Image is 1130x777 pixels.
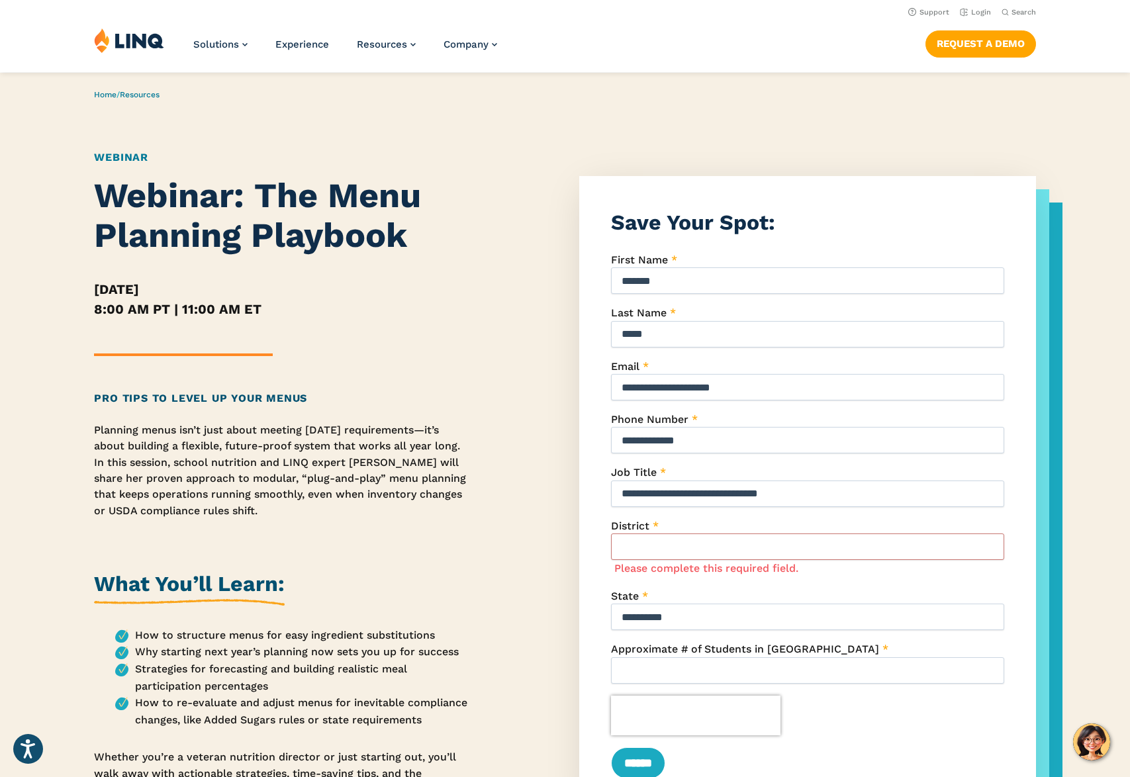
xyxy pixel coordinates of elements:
li: Why starting next year’s planning now sets you up for success [115,643,470,661]
span: Search [1012,8,1036,17]
li: Strategies for forecasting and building realistic meal participation percentages [115,661,470,694]
a: Webinar [94,151,148,163]
span: Last Name [611,306,667,319]
a: Request a Demo [925,30,1036,57]
li: How to re-evaluate and adjust menus for inevitable compliance changes, like Added Sugars rules or... [115,694,470,728]
a: Solutions [193,38,248,50]
button: Open Search Bar [1002,7,1036,17]
nav: Primary Navigation [193,28,497,71]
span: Solutions [193,38,239,50]
h1: Webinar: The Menu Planning Playbook [94,176,470,255]
a: Resources [120,90,160,99]
p: Planning menus isn’t just about meeting [DATE] requirements—it’s about building a flexible, futur... [94,422,470,519]
span: Company [444,38,489,50]
strong: Save Your Spot: [611,210,775,235]
iframe: reCAPTCHA [611,696,780,735]
nav: Button Navigation [925,28,1036,57]
span: Job Title [611,466,657,479]
a: Support [908,8,949,17]
span: Email [611,360,639,373]
span: State [611,590,639,602]
span: / [94,90,160,99]
a: Resources [357,38,416,50]
label: Please complete this required field. [614,562,798,574]
a: Company [444,38,497,50]
h2: What You’ll Learn: [94,569,285,606]
button: Hello, have a question? Let’s chat. [1073,723,1110,760]
a: Login [960,8,991,17]
img: LINQ | K‑12 Software [94,28,164,53]
span: Phone Number [611,413,688,426]
h5: [DATE] [94,279,470,299]
span: First Name [611,253,668,266]
h5: 8:00 AM PT | 11:00 AM ET [94,299,470,319]
span: Resources [357,38,407,50]
a: Home [94,90,117,99]
span: Approximate # of Students in [GEOGRAPHIC_DATA] [611,643,879,655]
a: Experience [275,38,329,50]
li: How to structure menus for easy ingredient substitutions [115,627,470,644]
h2: Pro Tips to Level Up Your Menus [94,390,470,406]
span: District [611,520,649,532]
